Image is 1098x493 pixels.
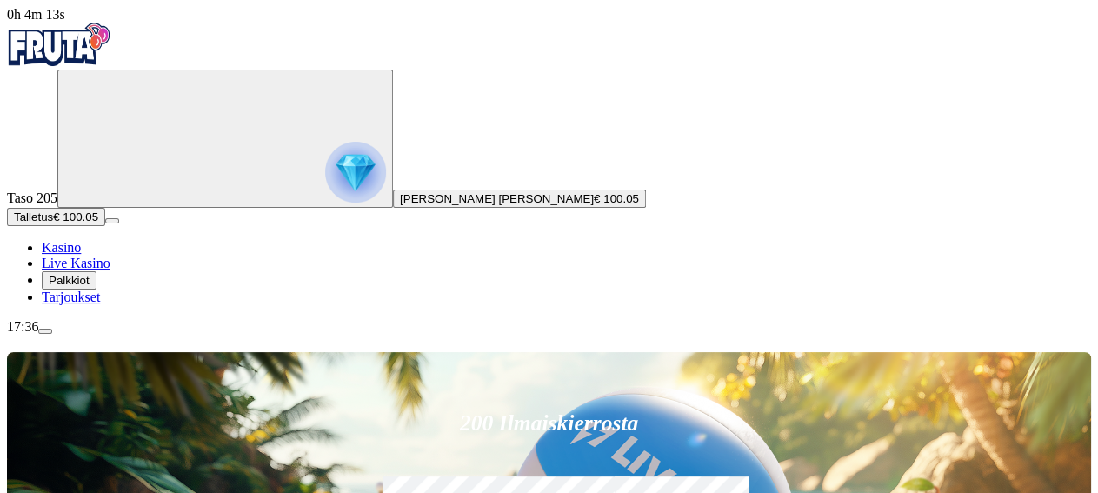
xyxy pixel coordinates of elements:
span: user session time [7,7,65,22]
a: Live Kasino [42,256,110,270]
img: Fruta [7,23,111,66]
span: Taso 205 [7,190,57,205]
button: Talletusplus icon€ 100.05 [7,208,105,226]
button: menu [38,329,52,334]
span: [PERSON_NAME] [PERSON_NAME] [400,192,594,205]
span: € 100.05 [594,192,639,205]
img: reward progress [325,142,386,203]
span: Palkkiot [49,274,90,287]
span: € 100.05 [53,210,98,223]
a: Fruta [7,54,111,69]
span: Talletus [14,210,53,223]
nav: Primary [7,23,1091,305]
a: Kasino [42,240,81,255]
span: 17:36 [7,319,38,334]
button: [PERSON_NAME] [PERSON_NAME]€ 100.05 [393,190,646,208]
button: menu [105,218,119,223]
button: reward progress [57,70,393,208]
button: Palkkiot [42,271,96,290]
nav: Main menu [7,240,1091,305]
a: Tarjoukset [42,290,100,304]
